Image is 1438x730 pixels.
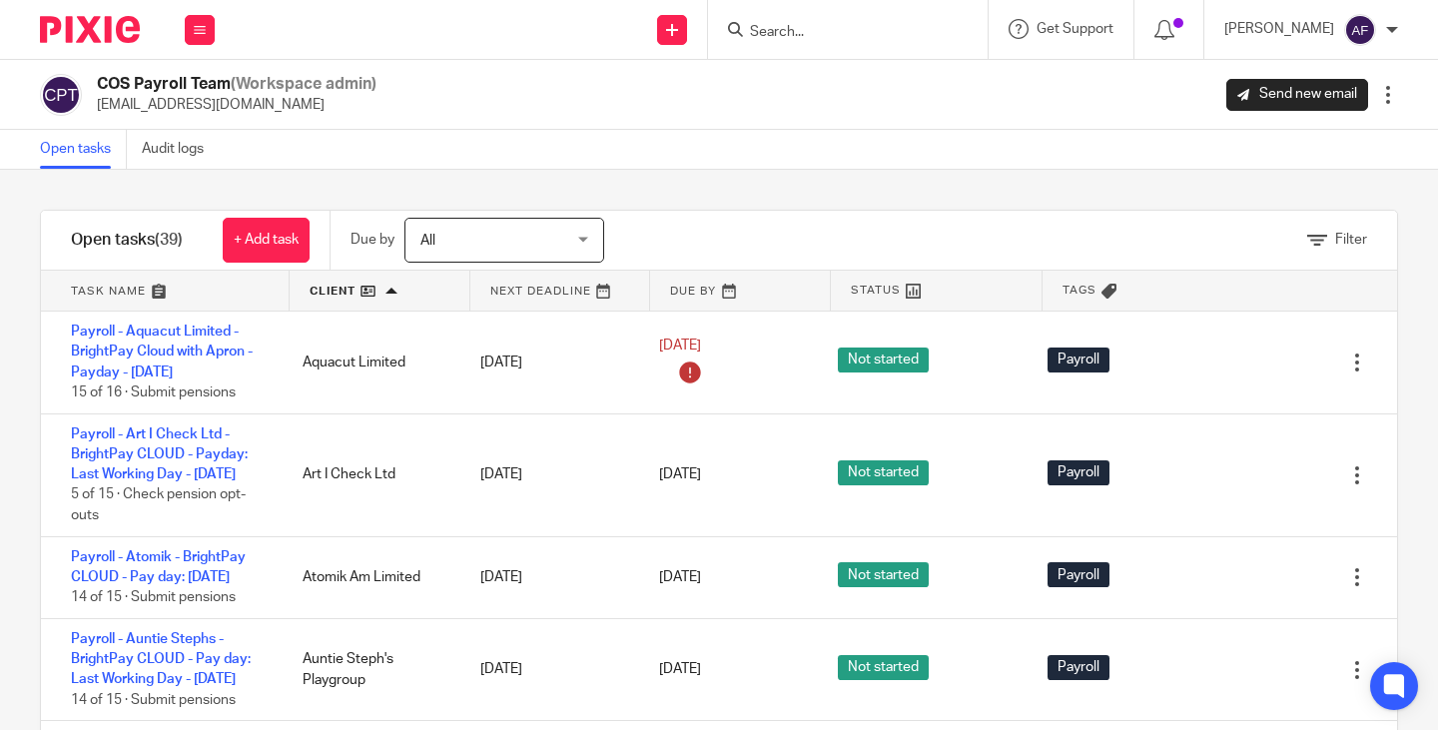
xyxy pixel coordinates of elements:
[283,639,461,700] div: Auntie Steph's Playgroup
[71,325,253,379] a: Payroll - Aquacut Limited - BrightPay Cloud with Apron - Payday - [DATE]
[351,230,394,250] p: Due by
[40,130,127,169] a: Open tasks
[283,557,461,597] div: Atomik Am Limited
[231,76,376,92] span: (Workspace admin)
[1048,348,1109,372] span: Payroll
[71,488,246,523] span: 5 of 15 · Check pension opt-outs
[1335,233,1367,247] span: Filter
[838,348,929,372] span: Not started
[659,663,701,677] span: [DATE]
[1224,19,1334,39] p: [PERSON_NAME]
[420,234,435,248] span: All
[283,454,461,494] div: Art I Check Ltd
[1226,79,1368,111] a: Send new email
[460,557,639,597] div: [DATE]
[71,591,236,605] span: 14 of 15 · Submit pensions
[1344,14,1376,46] img: svg%3E
[97,74,376,95] h2: COS Payroll Team
[71,385,236,399] span: 15 of 16 · Submit pensions
[71,693,236,707] span: 14 of 15 · Submit pensions
[1063,282,1096,299] span: Tags
[1048,562,1109,587] span: Payroll
[223,218,310,263] a: + Add task
[71,230,183,251] h1: Open tasks
[851,282,901,299] span: Status
[71,550,246,584] a: Payroll - Atomik - BrightPay CLOUD - Pay day: [DATE]
[1048,460,1109,485] span: Payroll
[40,74,82,116] img: svg%3E
[838,460,929,485] span: Not started
[659,468,701,482] span: [DATE]
[659,570,701,584] span: [DATE]
[155,232,183,248] span: (39)
[1048,655,1109,680] span: Payroll
[71,427,248,482] a: Payroll - Art I Check Ltd - BrightPay CLOUD - Payday: Last Working Day - [DATE]
[142,130,219,169] a: Audit logs
[283,343,461,382] div: Aquacut Limited
[40,16,140,43] img: Pixie
[659,340,701,354] span: [DATE]
[838,655,929,680] span: Not started
[71,632,251,687] a: Payroll - Auntie Stephs - BrightPay CLOUD - Pay day: Last Working Day - [DATE]
[1037,22,1113,36] span: Get Support
[460,343,639,382] div: [DATE]
[838,562,929,587] span: Not started
[97,95,376,115] p: [EMAIL_ADDRESS][DOMAIN_NAME]
[460,649,639,689] div: [DATE]
[748,24,928,42] input: Search
[460,454,639,494] div: [DATE]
